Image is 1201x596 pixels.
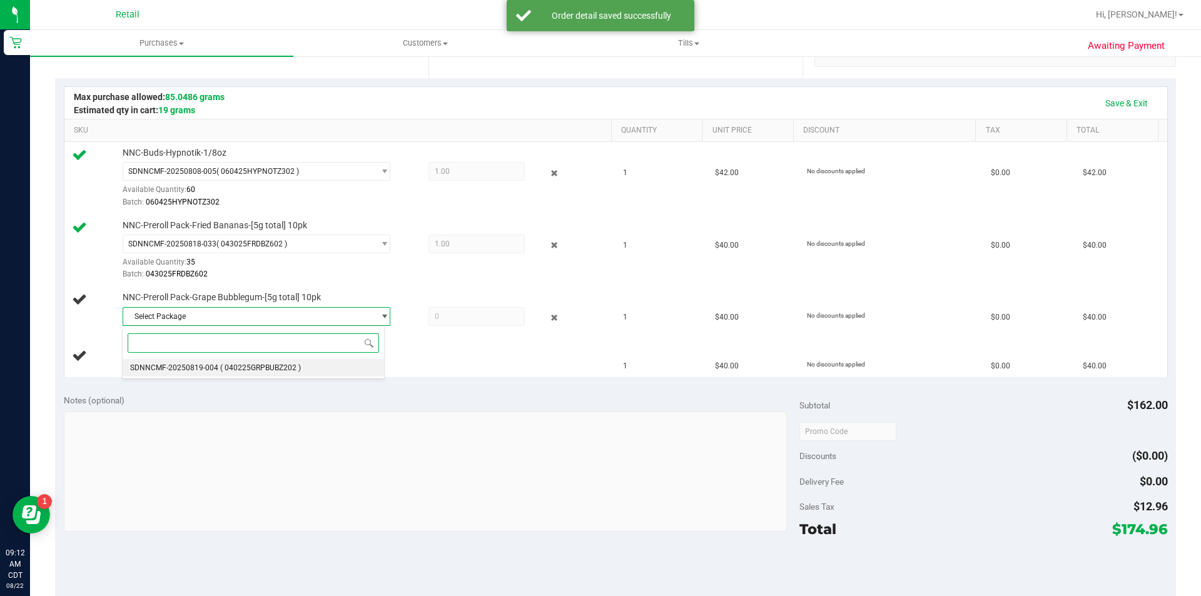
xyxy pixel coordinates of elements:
[1083,360,1107,372] span: $40.00
[165,92,225,102] span: 85.0486 grams
[216,167,299,176] span: ( 060425HYPNOTZ302 )
[13,496,50,533] iframe: Resource center
[123,308,374,325] span: Select Package
[1096,9,1177,19] span: Hi, [PERSON_NAME]!
[557,38,819,49] span: Tills
[799,520,836,538] span: Total
[373,308,389,325] span: select
[1112,520,1168,538] span: $174.96
[146,198,220,206] span: 060425HYPNOTZ302
[186,185,195,194] span: 60
[986,126,1062,136] a: Tax
[1133,500,1168,513] span: $12.96
[216,240,287,248] span: ( 043025FRDBZ602 )
[1083,311,1107,323] span: $40.00
[146,270,208,278] span: 043025FRDBZ602
[74,105,195,115] span: Estimated qty in cart:
[991,311,1010,323] span: $0.00
[799,400,830,410] span: Subtotal
[186,258,195,266] span: 35
[6,581,24,590] p: 08/22
[123,253,404,278] div: Available Quantity:
[37,494,52,509] iframe: Resource center unread badge
[1083,167,1107,179] span: $42.00
[799,445,836,467] span: Discounts
[1088,39,1165,53] span: Awaiting Payment
[538,9,685,22] div: Order detail saved successfully
[715,360,739,372] span: $40.00
[6,547,24,581] p: 09:12 AM CDT
[803,126,971,136] a: Discount
[116,9,139,20] span: Retail
[623,360,627,372] span: 1
[123,270,144,278] span: Batch:
[991,167,1010,179] span: $0.00
[123,220,307,231] span: NNC-Preroll Pack-Fried Bananas-[5g total] 10pk
[1097,93,1156,114] a: Save & Exit
[74,126,606,136] a: SKU
[373,235,389,253] span: select
[64,395,124,405] span: Notes (optional)
[293,30,557,56] a: Customers
[715,240,739,251] span: $40.00
[715,311,739,323] span: $40.00
[557,30,820,56] a: Tills
[128,167,216,176] span: SDNNCMF-20250808-005
[1077,126,1153,136] a: Total
[123,198,144,206] span: Batch:
[799,477,844,487] span: Delivery Fee
[123,291,321,303] span: NNC-Preroll Pack-Grape Bubblegum-[5g total] 10pk
[128,240,216,248] span: SDNNCMF-20250818-033
[294,38,556,49] span: Customers
[9,36,22,49] inline-svg: Retail
[623,311,627,323] span: 1
[807,168,865,174] span: No discounts applied
[807,240,865,247] span: No discounts applied
[1140,475,1168,488] span: $0.00
[123,147,226,159] span: NNC-Buds-Hypnotik-1/8oz
[623,240,627,251] span: 1
[799,422,896,441] input: Promo Code
[623,167,627,179] span: 1
[30,38,293,49] span: Purchases
[621,126,697,136] a: Quantity
[991,360,1010,372] span: $0.00
[30,30,293,56] a: Purchases
[158,105,195,115] span: 19 grams
[74,92,225,102] span: Max purchase allowed:
[991,240,1010,251] span: $0.00
[807,312,865,319] span: No discounts applied
[807,361,865,368] span: No discounts applied
[1083,240,1107,251] span: $40.00
[373,163,389,180] span: select
[799,502,834,512] span: Sales Tax
[1127,398,1168,412] span: $162.00
[715,167,739,179] span: $42.00
[1132,449,1168,462] span: ($0.00)
[123,181,404,205] div: Available Quantity:
[712,126,789,136] a: Unit Price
